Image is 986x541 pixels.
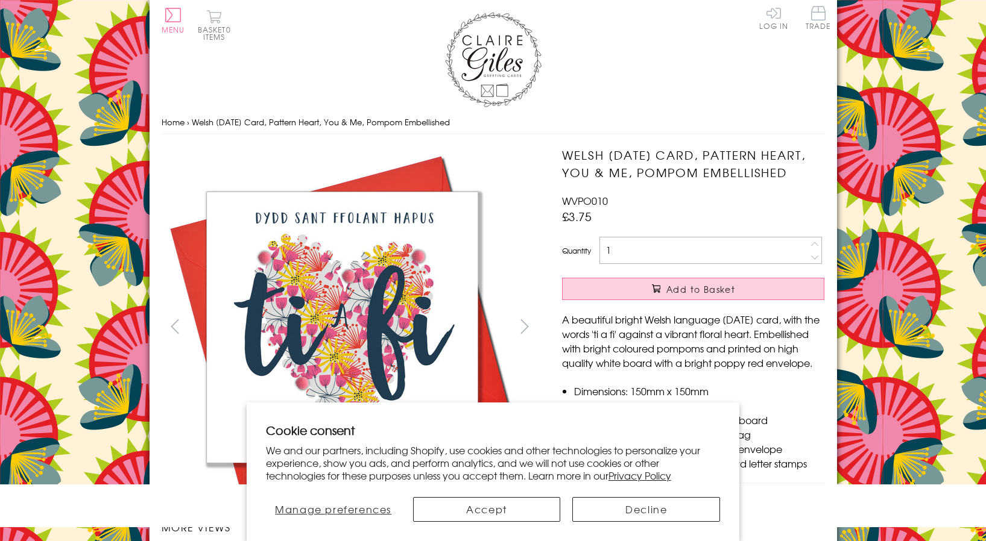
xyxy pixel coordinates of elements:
[666,283,735,295] span: Add to Basket
[198,10,231,40] button: Basket0 items
[562,245,591,256] label: Quantity
[608,468,671,483] a: Privacy Policy
[511,313,538,340] button: next
[562,278,824,300] button: Add to Basket
[562,312,824,370] p: A beautiful bright Welsh language [DATE] card, with the words 'ti a fi' against a vibrant floral ...
[562,146,824,181] h1: Welsh [DATE] Card, Pattern Heart, You & Me, Pompom Embellished
[162,116,185,128] a: Home
[187,116,189,128] span: ›
[275,502,391,516] span: Manage preferences
[203,24,231,42] span: 0 items
[572,497,720,522] button: Decline
[192,116,450,128] span: Welsh [DATE] Card, Pattern Heart, You & Me, Pompom Embellished
[162,8,185,33] button: Menu
[162,110,825,135] nav: breadcrumbs
[162,24,185,35] span: Menu
[538,146,900,490] img: Welsh Valentine's Day Card, Pattern Heart, You & Me, Pompom Embellished
[413,497,561,522] button: Accept
[161,146,523,508] img: Welsh Valentine's Day Card, Pattern Heart, You & Me, Pompom Embellished
[266,422,721,439] h2: Cookie consent
[806,6,831,32] a: Trade
[562,208,592,225] span: £3.75
[759,6,788,30] a: Log In
[162,313,189,340] button: prev
[445,12,542,107] img: Claire Giles Greetings Cards
[266,444,721,481] p: We and our partners, including Shopify, use cookies and other technologies to personalize your ex...
[574,384,824,398] li: Dimensions: 150mm x 150mm
[574,398,824,413] li: Blank inside for your own message
[162,520,539,534] h3: More views
[806,6,831,30] span: Trade
[266,497,401,522] button: Manage preferences
[562,193,608,208] span: WVPO010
